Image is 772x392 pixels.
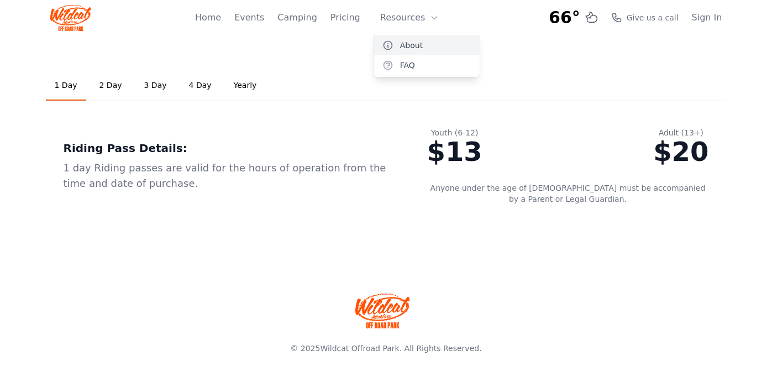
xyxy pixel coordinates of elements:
[64,160,392,191] div: 1 day Riding passes are valid for the hours of operation from the time and date of purchase.
[46,71,86,101] a: 1 Day
[549,8,580,28] span: 66°
[427,138,482,165] div: $13
[50,4,92,31] img: Wildcat Logo
[225,71,266,101] a: Yearly
[277,11,317,24] a: Camping
[611,12,679,23] a: Give us a call
[355,293,411,328] img: Wildcat Offroad park
[374,7,445,29] button: Resources
[320,344,399,353] a: Wildcat Offroad Park
[195,11,221,24] a: Home
[692,11,722,24] a: Sign In
[627,12,679,23] span: Give us a call
[91,71,131,101] a: 2 Day
[374,35,480,55] a: About
[135,71,176,101] a: 3 Day
[64,140,392,156] div: Riding Pass Details:
[653,127,708,138] div: Adult (13+)
[330,11,360,24] a: Pricing
[374,55,480,75] a: FAQ
[290,344,481,353] span: © 2025 . All Rights Reserved.
[427,182,709,205] p: Anyone under the age of [DEMOGRAPHIC_DATA] must be accompanied by a Parent or Legal Guardian.
[427,127,482,138] div: Youth (6-12)
[653,138,708,165] div: $20
[234,11,264,24] a: Events
[180,71,220,101] a: 4 Day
